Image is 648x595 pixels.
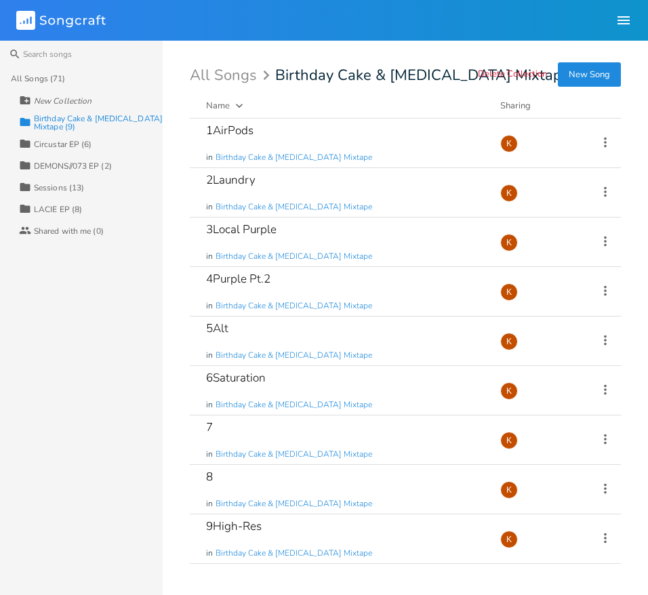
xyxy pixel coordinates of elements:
span: in [206,152,213,163]
span: Birthday Cake & [MEDICAL_DATA] Mixtape [216,300,372,312]
div: 1AirPods [206,125,254,136]
div: 3Local Purple [206,224,277,235]
div: Birthday Cake & [MEDICAL_DATA] Mixtape (9) [34,115,163,131]
div: 2Laundry [206,174,256,186]
span: in [206,201,213,213]
div: Kat [500,531,518,548]
span: in [206,300,213,312]
div: 8 [206,471,213,483]
div: Kat [500,184,518,202]
div: 9High-Res [206,520,262,532]
div: 4Purple Pt.2 [206,273,270,285]
span: Birthday Cake & [MEDICAL_DATA] Mixtape [216,350,372,361]
button: Delete Collection [478,69,547,81]
div: 5Alt [206,323,228,334]
div: Kat [500,481,518,499]
div: Name [206,100,230,112]
div: Shared with me (0) [34,227,104,235]
div: Kat [500,283,518,301]
span: in [206,399,213,411]
span: in [206,548,213,559]
div: Kat [500,234,518,251]
div: Kat [500,382,518,400]
div: Kat [500,333,518,350]
div: New Collection [34,97,92,105]
div: Sessions (13) [34,184,84,192]
button: New Song [558,62,621,87]
div: Kat [500,135,518,152]
span: in [206,350,213,361]
button: Name [206,99,484,112]
div: Circustar EP (6) [34,140,92,148]
div: LACIE EP (8) [34,205,82,213]
span: Birthday Cake & [MEDICAL_DATA] Mixtape [216,548,372,559]
div: Sharing [500,99,582,112]
span: in [206,449,213,460]
span: Birthday Cake & [MEDICAL_DATA] Mixtape [216,152,372,163]
span: Birthday Cake & [MEDICAL_DATA] Mixtape [216,201,372,213]
div: All Songs (71) [11,75,65,83]
div: All Songs [190,69,274,82]
div: 6Saturation [206,372,266,384]
span: Birthday Cake & [MEDICAL_DATA] Mixtape [216,251,372,262]
span: in [206,498,213,510]
span: Birthday Cake & [MEDICAL_DATA] Mixtape [275,68,570,83]
span: Birthday Cake & [MEDICAL_DATA] Mixtape [216,498,372,510]
span: Birthday Cake & [MEDICAL_DATA] Mixtape [216,399,372,411]
span: Birthday Cake & [MEDICAL_DATA] Mixtape [216,449,372,460]
div: 7 [206,422,213,433]
div: DEMONS//073 EP (2) [34,162,112,170]
span: in [206,251,213,262]
div: Kat [500,432,518,449]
